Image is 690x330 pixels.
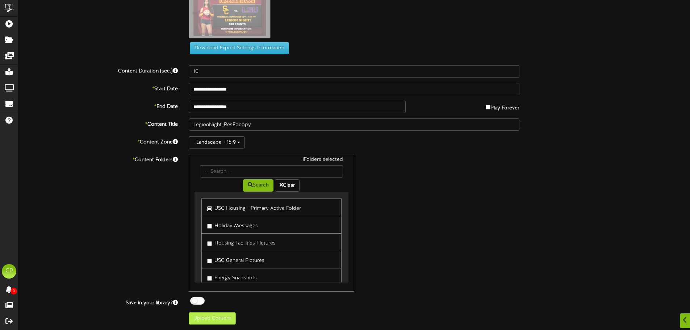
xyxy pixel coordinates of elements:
label: Holiday Messages [207,220,258,230]
label: Content Title [13,118,183,128]
input: Holiday Messages [207,224,212,229]
label: Play Forever [486,101,519,112]
label: Start Date [13,83,183,93]
button: Upload Content [189,312,236,325]
label: Save in your library? [13,297,183,307]
div: 1 Folders selected [195,156,348,165]
a: Download Export Settings Information [186,46,289,51]
label: Content Duration (sec.) [13,65,183,75]
input: Housing Facilities Pictures [207,241,212,246]
label: End Date [13,101,183,110]
span: 0 [11,288,17,295]
label: Energy Snapshots [207,272,257,282]
button: Clear [275,179,300,192]
input: USC Housing - Primary Active Folder [207,206,212,211]
label: USC Housing - Primary Active Folder [207,202,301,212]
input: -- Search -- [200,165,343,177]
label: Housing Facilities Pictures [207,237,276,247]
label: Content Zone [13,136,183,146]
input: USC General Pictures [207,259,212,263]
label: Content Folders [13,154,183,164]
label: USC General Pictures [207,255,264,264]
input: Title of this Content [189,118,519,131]
button: Search [243,179,273,192]
button: Landscape - 16:9 [189,136,245,149]
button: Download Export Settings Information [190,42,289,54]
div: CP [2,264,16,279]
input: Play Forever [486,105,490,109]
input: Energy Snapshots [207,276,212,281]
